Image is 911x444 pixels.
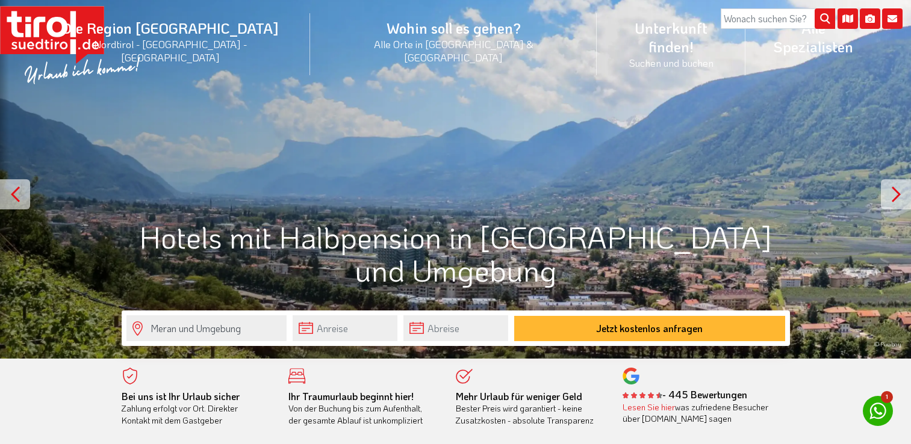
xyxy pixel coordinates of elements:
input: Wo soll's hingehen? [126,315,287,341]
a: Alle Spezialisten [745,5,881,69]
a: Lesen Sie hier [623,401,675,413]
a: Die Region [GEOGRAPHIC_DATA]Nordtirol - [GEOGRAPHIC_DATA] - [GEOGRAPHIC_DATA] [30,5,310,77]
input: Abreise [403,315,508,341]
small: Alle Orte in [GEOGRAPHIC_DATA] & [GEOGRAPHIC_DATA] [325,37,582,64]
div: Von der Buchung bis zum Aufenthalt, der gesamte Ablauf ist unkompliziert [288,390,438,427]
h1: Hotels mit Halbpension in [GEOGRAPHIC_DATA] und Umgebung [122,220,790,286]
span: 1 [881,391,893,403]
a: Unterkunft finden!Suchen und buchen [597,5,745,82]
div: Zahlung erfolgt vor Ort. Direkter Kontakt mit dem Gastgeber [122,390,271,427]
a: 1 [863,396,893,426]
i: Kontakt [882,8,903,29]
b: Bei uns ist Ihr Urlaub sicher [122,390,240,402]
i: Karte öffnen [838,8,858,29]
input: Wonach suchen Sie? [721,8,835,29]
small: Suchen und buchen [611,56,731,69]
b: Mehr Urlaub für weniger Geld [456,390,582,402]
b: Ihr Traumurlaub beginnt hier! [288,390,414,402]
div: was zufriedene Besucher über [DOMAIN_NAME] sagen [623,401,772,425]
i: Fotogalerie [860,8,880,29]
small: Nordtirol - [GEOGRAPHIC_DATA] - [GEOGRAPHIC_DATA] [45,37,296,64]
button: Jetzt kostenlos anfragen [514,316,785,341]
div: Bester Preis wird garantiert - keine Zusatzkosten - absolute Transparenz [456,390,605,427]
input: Anreise [293,315,397,341]
b: - 445 Bewertungen [623,388,747,401]
a: Wohin soll es gehen?Alle Orte in [GEOGRAPHIC_DATA] & [GEOGRAPHIC_DATA] [310,5,597,77]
